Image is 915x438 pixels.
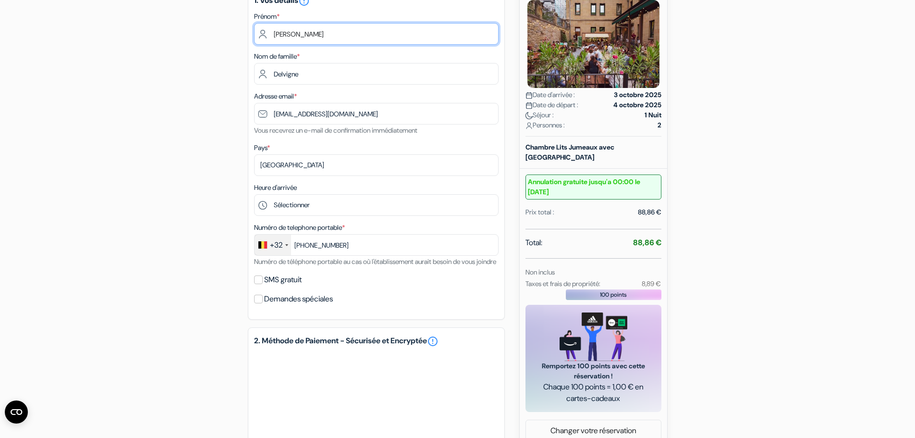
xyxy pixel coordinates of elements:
[525,122,533,129] img: user_icon.svg
[525,110,554,120] span: Séjour :
[254,183,297,193] label: Heure d'arrivée
[614,90,661,100] strong: 3 octobre 2025
[525,92,533,99] img: calendar.svg
[525,100,578,110] span: Date de départ :
[658,120,661,130] strong: 2
[5,400,28,424] button: Ouvrir le widget CMP
[254,336,499,347] h5: 2. Méthode de Paiement - Sécurisée et Encryptée
[600,290,627,299] span: 100 points
[525,112,533,119] img: moon.svg
[264,273,302,287] label: SMS gratuit
[645,110,661,120] strong: 1 Nuit
[254,51,300,62] label: Nom de famille
[264,292,333,306] label: Demandes spéciales
[254,23,499,45] input: Entrez votre prénom
[255,235,291,255] div: Belgium (België): +32
[537,361,650,381] span: Remportez 100 points avec cette réservation !
[254,223,345,233] label: Numéro de telephone portable
[613,100,661,110] strong: 4 octobre 2025
[270,239,282,251] div: +32
[525,237,542,249] span: Total:
[254,12,280,22] label: Prénom
[525,279,600,288] small: Taxes et frais de propriété:
[525,268,555,276] small: Non inclus
[525,143,614,162] b: Chambre Lits Jumeaux avec [GEOGRAPHIC_DATA]
[560,313,627,361] img: gift_card_hero_new.png
[525,102,533,109] img: calendar.svg
[254,103,499,125] input: Entrer adresse e-mail
[427,336,439,347] a: error_outline
[537,381,650,404] span: Chaque 100 points = 1,00 € en cartes-cadeaux
[254,143,270,153] label: Pays
[642,279,661,288] small: 8,89 €
[254,91,297,101] label: Adresse email
[525,175,661,200] small: Annulation gratuite jusqu'a 00:00 le [DATE]
[254,126,417,135] small: Vous recevrez un e-mail de confirmation immédiatement
[525,207,554,217] div: Prix total :
[525,120,565,130] span: Personnes :
[633,238,661,248] strong: 88,86 €
[254,234,499,256] input: 470 12 34 56
[254,257,496,266] small: Numéro de téléphone portable au cas où l'établissement aurait besoin de vous joindre
[254,63,499,85] input: Entrer le nom de famille
[638,207,661,217] div: 88,86 €
[525,90,575,100] span: Date d'arrivée :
